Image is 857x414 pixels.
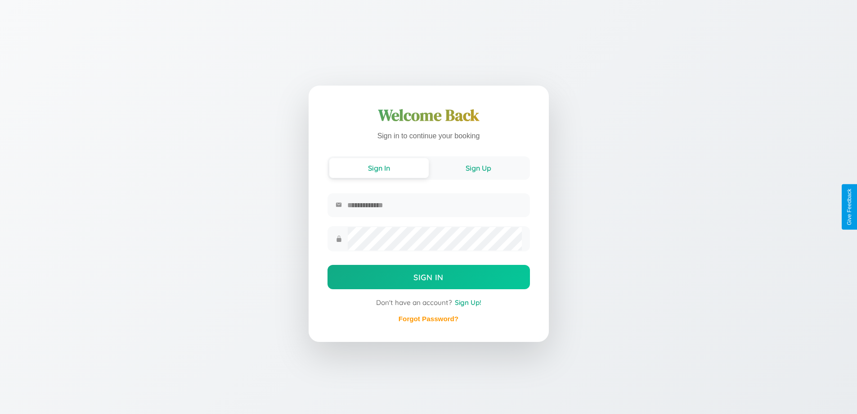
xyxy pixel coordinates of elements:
div: Give Feedback [846,189,853,225]
p: Sign in to continue your booking [328,130,530,143]
span: Sign Up! [455,298,481,307]
h1: Welcome Back [328,105,530,126]
button: Sign In [329,158,429,178]
button: Sign Up [429,158,528,178]
button: Sign In [328,265,530,289]
a: Forgot Password? [399,315,458,323]
div: Don't have an account? [328,298,530,307]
